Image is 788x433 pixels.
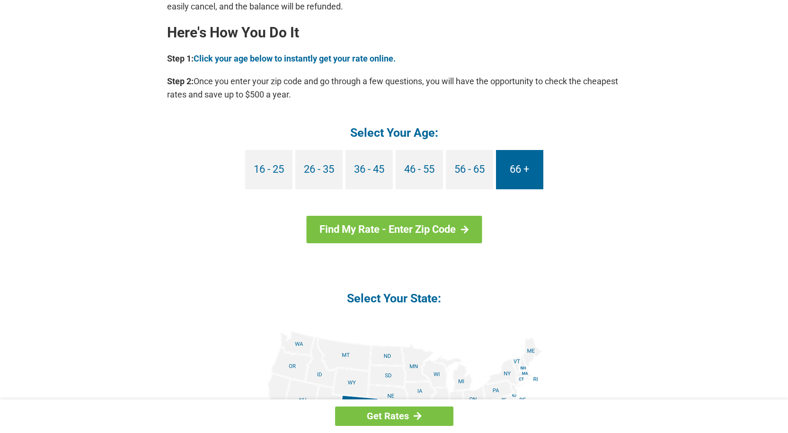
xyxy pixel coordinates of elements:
[245,150,292,189] a: 16 - 25
[295,150,343,189] a: 26 - 35
[306,216,482,243] a: Find My Rate - Enter Zip Code
[345,150,393,189] a: 36 - 45
[167,25,621,40] h2: Here's How You Do It
[496,150,543,189] a: 66 +
[335,406,453,426] a: Get Rates
[167,53,194,63] b: Step 1:
[167,76,194,86] b: Step 2:
[396,150,443,189] a: 46 - 55
[446,150,493,189] a: 56 - 65
[194,53,396,63] a: Click your age below to instantly get your rate online.
[167,75,621,101] p: Once you enter your zip code and go through a few questions, you will have the opportunity to che...
[167,125,621,141] h4: Select Your Age:
[167,291,621,306] h4: Select Your State:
